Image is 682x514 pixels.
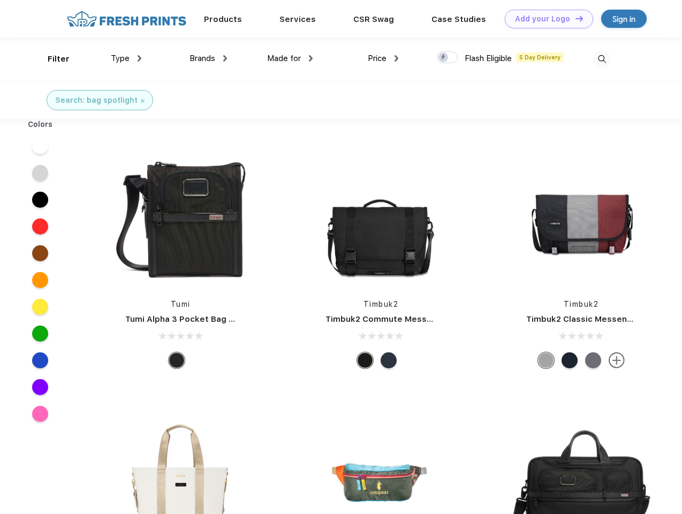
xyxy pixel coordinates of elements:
[171,300,191,308] a: Tumi
[309,55,313,62] img: dropdown.png
[585,352,601,368] div: Eco Army Pop
[395,55,398,62] img: dropdown.png
[138,55,141,62] img: dropdown.png
[612,13,635,25] div: Sign in
[609,352,625,368] img: more.svg
[204,14,242,24] a: Products
[368,54,387,63] span: Price
[125,314,251,324] a: Tumi Alpha 3 Pocket Bag Small
[601,10,647,28] a: Sign in
[575,16,583,21] img: DT
[141,99,145,103] img: filter_cancel.svg
[223,55,227,62] img: dropdown.png
[516,52,564,62] span: 5 Day Delivery
[515,14,570,24] div: Add your Logo
[325,314,469,324] a: Timbuk2 Commute Messenger Bag
[64,10,190,28] img: fo%20logo%202.webp
[538,352,554,368] div: Eco Rind Pop
[55,95,138,106] div: Search: bag spotlight
[309,146,452,288] img: func=resize&h=266
[48,53,70,65] div: Filter
[267,54,301,63] span: Made for
[111,54,130,63] span: Type
[510,146,653,288] img: func=resize&h=266
[169,352,185,368] div: Black
[381,352,397,368] div: Eco Nautical
[190,54,215,63] span: Brands
[526,314,659,324] a: Timbuk2 Classic Messenger Bag
[363,300,399,308] a: Timbuk2
[562,352,578,368] div: Eco Monsoon
[109,146,252,288] img: func=resize&h=266
[20,119,61,130] div: Colors
[357,352,373,368] div: Eco Black
[465,54,512,63] span: Flash Eligible
[564,300,599,308] a: Timbuk2
[593,50,611,68] img: desktop_search.svg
